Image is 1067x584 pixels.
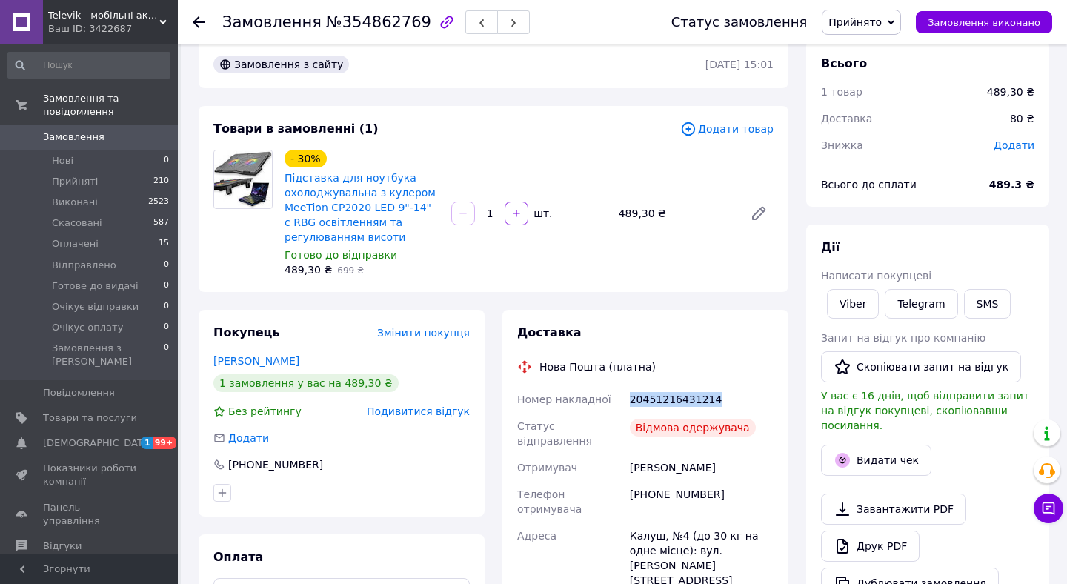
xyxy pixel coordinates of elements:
[517,420,592,447] span: Статус відправлення
[517,325,582,339] span: Доставка
[627,454,777,481] div: [PERSON_NAME]
[630,419,756,437] div: Відмова одержувача
[164,154,169,167] span: 0
[285,249,397,261] span: Готово до відправки
[43,540,82,553] span: Відгуки
[821,270,931,282] span: Написати покупцеві
[153,216,169,230] span: 587
[821,56,867,70] span: Всього
[1001,102,1043,135] div: 80 ₴
[517,394,611,405] span: Номер накладної
[326,13,431,31] span: №354862769
[52,279,139,293] span: Готове до видачі
[285,172,436,243] a: Підставка для ноутбука охолоджувальна з кулером MeeTion CP2020 LED 9"-14" c RBG освітленням та ре...
[821,390,1029,431] span: У вас є 16 днів, щоб відправити запит на відгук покупцеві, скопіювавши посилання.
[337,265,364,276] span: 699 ₴
[613,203,738,224] div: 489,30 ₴
[43,501,137,528] span: Панель управління
[994,139,1034,151] span: Додати
[285,264,332,276] span: 489,30 ₴
[141,437,153,449] span: 1
[43,462,137,488] span: Показники роботи компанії
[214,150,272,208] img: Підставка для ноутбука охолоджувальна з кулером MeeTion CP2020 LED 9"-14" c RBG освітленням та ре...
[916,11,1052,33] button: Замовлення виконано
[821,179,917,190] span: Всього до сплати
[536,359,659,374] div: Нова Пошта (платна)
[885,289,957,319] a: Telegram
[164,342,169,368] span: 0
[821,445,931,476] button: Видати чек
[164,321,169,334] span: 0
[48,9,159,22] span: Televik - мобільні аксесуари та гаджети
[148,196,169,209] span: 2523
[222,13,322,31] span: Замовлення
[43,386,115,399] span: Повідомлення
[821,139,863,151] span: Знижка
[828,16,882,28] span: Прийнято
[744,199,774,228] a: Редагувати
[213,56,349,73] div: Замовлення з сайту
[821,113,872,125] span: Доставка
[227,457,325,472] div: [PHONE_NUMBER]
[627,386,777,413] div: 20451216431214
[193,15,205,30] div: Повернутися назад
[821,494,966,525] a: Завантажити PDF
[821,332,985,344] span: Запит на відгук про компанію
[164,300,169,313] span: 0
[228,432,269,444] span: Додати
[213,325,280,339] span: Покупець
[821,86,862,98] span: 1 товар
[52,321,123,334] span: Очікує оплату
[228,405,302,417] span: Без рейтингу
[52,342,164,368] span: Замовлення з [PERSON_NAME]
[213,374,399,392] div: 1 замовлення у вас на 489,30 ₴
[52,154,73,167] span: Нові
[627,481,777,522] div: [PHONE_NUMBER]
[821,351,1021,382] button: Скопіювати запит на відгук
[517,462,577,474] span: Отримувач
[821,240,840,254] span: Дії
[680,121,774,137] span: Додати товар
[52,300,139,313] span: Очікує відправки
[43,437,153,450] span: [DEMOGRAPHIC_DATA]
[987,84,1034,99] div: 489,30 ₴
[367,405,470,417] span: Подивитися відгук
[153,437,177,449] span: 99+
[52,237,99,250] span: Оплачені
[530,206,554,221] div: шт.
[213,355,299,367] a: [PERSON_NAME]
[52,216,102,230] span: Скасовані
[989,179,1034,190] b: 489.3 ₴
[517,530,556,542] span: Адреса
[52,175,98,188] span: Прийняті
[213,550,263,564] span: Оплата
[1034,494,1063,523] button: Чат з покупцем
[377,327,470,339] span: Змінити покупця
[213,122,379,136] span: Товари в замовленні (1)
[43,130,104,144] span: Замовлення
[164,279,169,293] span: 0
[7,52,170,79] input: Пошук
[671,15,808,30] div: Статус замовлення
[52,196,98,209] span: Виконані
[43,92,178,119] span: Замовлення та повідомлення
[705,59,774,70] time: [DATE] 15:01
[52,259,116,272] span: Відправлено
[159,237,169,250] span: 15
[827,289,879,319] a: Viber
[164,259,169,272] span: 0
[928,17,1040,28] span: Замовлення виконано
[48,22,178,36] div: Ваш ID: 3422687
[285,150,327,167] div: - 30%
[964,289,1011,319] button: SMS
[517,488,582,515] span: Телефон отримувача
[153,175,169,188] span: 210
[43,411,137,425] span: Товари та послуги
[821,531,920,562] a: Друк PDF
